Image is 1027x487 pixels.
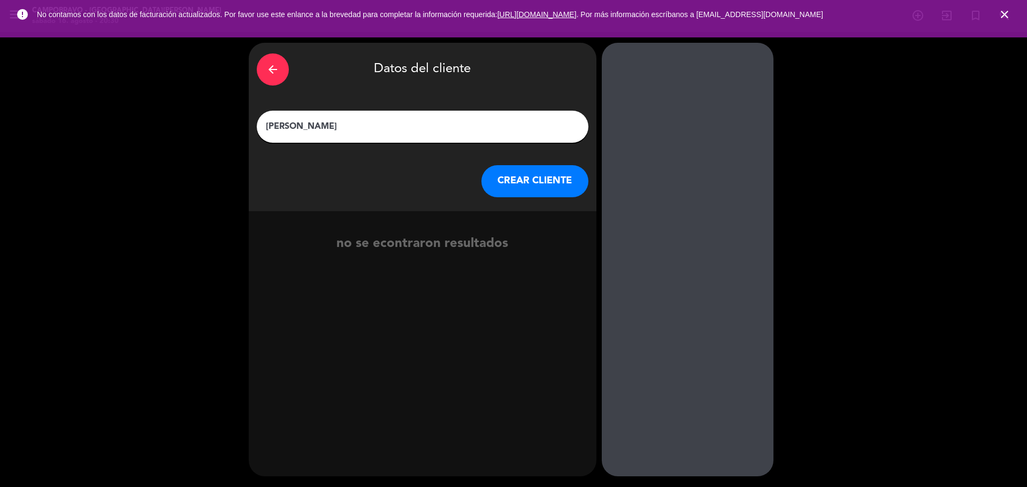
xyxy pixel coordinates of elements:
input: Escriba nombre, correo electrónico o número de teléfono... [265,119,580,134]
i: error [16,8,29,21]
a: . Por más información escríbanos a [EMAIL_ADDRESS][DOMAIN_NAME] [577,10,823,19]
div: no se econtraron resultados [249,234,596,254]
div: Datos del cliente [257,51,588,88]
i: close [998,8,1011,21]
span: No contamos con los datos de facturación actualizados. Por favor use este enlance a la brevedad p... [37,10,823,19]
i: arrow_back [266,63,279,76]
button: CREAR CLIENTE [481,165,588,197]
a: [URL][DOMAIN_NAME] [497,10,577,19]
